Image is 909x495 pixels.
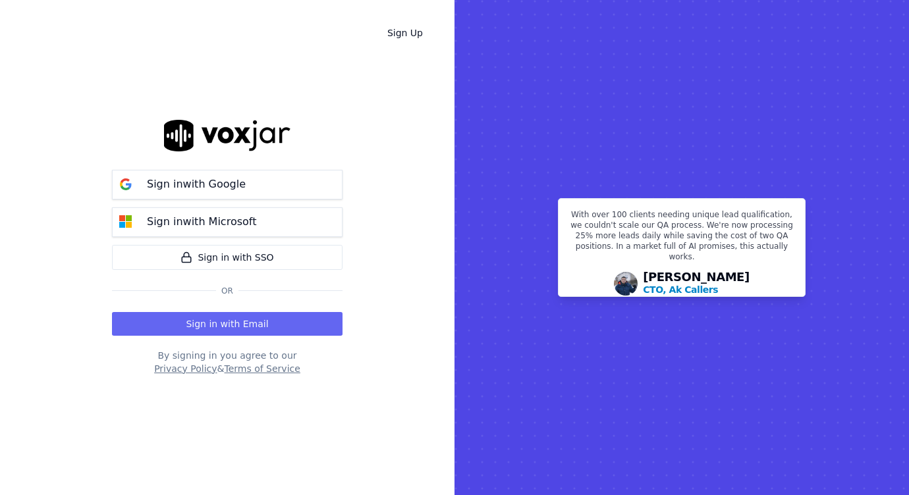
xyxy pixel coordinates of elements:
span: Or [216,286,238,296]
img: logo [164,120,290,151]
button: Sign in with Email [112,312,343,336]
p: Sign in with Google [147,176,246,192]
img: google Sign in button [113,171,139,197]
p: CTO, Ak Callers [643,283,718,296]
button: Terms of Service [224,362,300,375]
a: Sign Up [377,21,433,45]
div: By signing in you agree to our & [112,349,343,375]
a: Sign in with SSO [112,245,343,270]
img: Avatar [614,272,638,296]
button: Sign inwith Google [112,170,343,199]
p: With over 100 clients needing unique lead qualification, we couldn't scale our QA process. We're ... [566,209,797,267]
p: Sign in with Microsoft [147,214,256,230]
img: microsoft Sign in button [113,209,139,235]
button: Privacy Policy [154,362,217,375]
button: Sign inwith Microsoft [112,207,343,237]
div: [PERSON_NAME] [643,271,750,296]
